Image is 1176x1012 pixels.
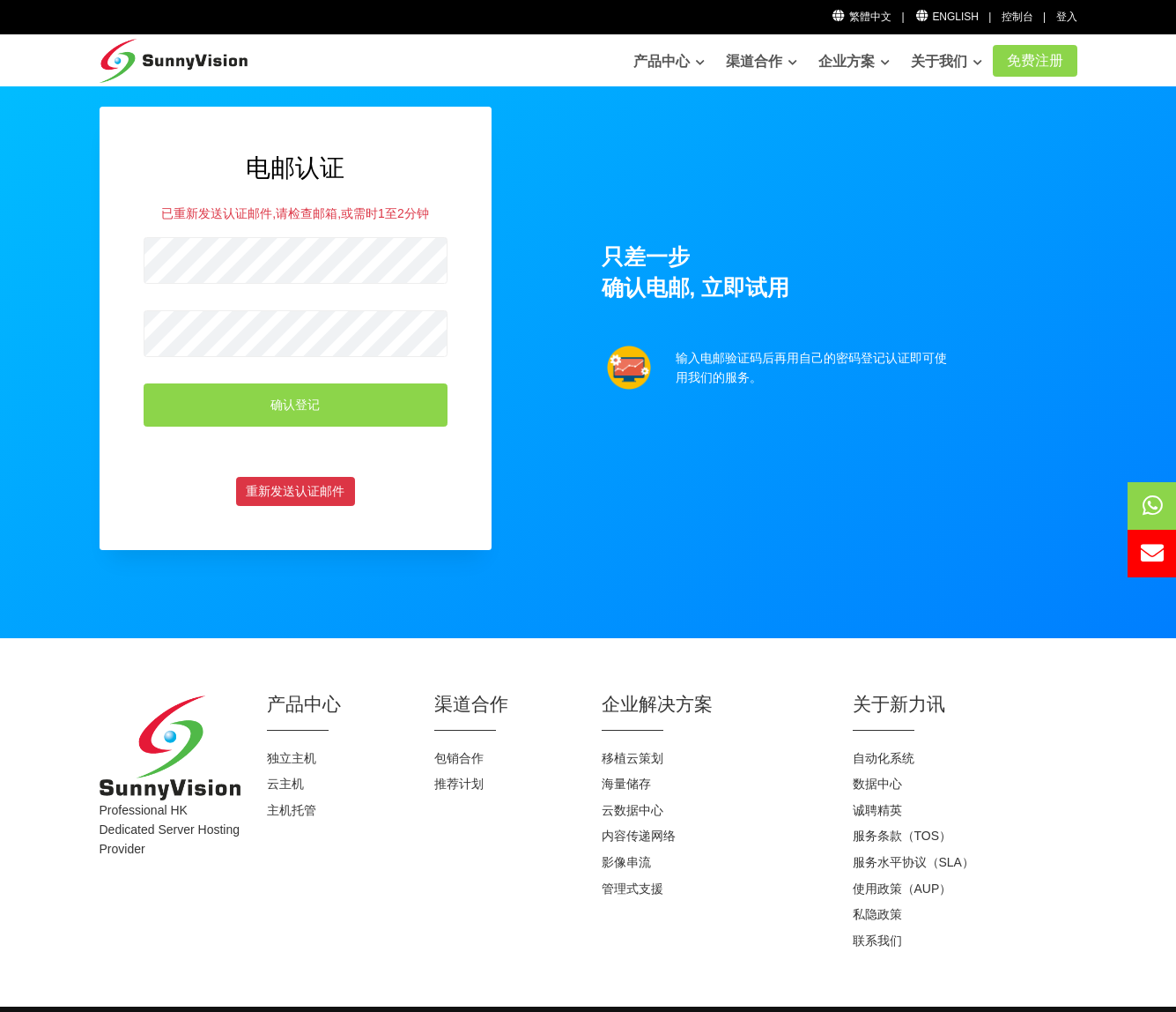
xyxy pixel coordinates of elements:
a: 云数据中心 [602,803,663,817]
a: English [914,11,979,23]
a: 内容传递网络 [602,829,676,843]
h2: 渠道合作 [434,691,575,717]
h2: 关于新力讯 [853,691,1077,717]
a: 服务条款（TOS） [853,829,952,843]
a: 使用政策（AUP） [853,882,952,896]
a: 移植云策划 [602,751,663,765]
a: 诚聘精英 [853,803,902,817]
a: 联系我们 [853,934,902,948]
img: SunnyVision Limited [100,696,240,800]
div: Professional HK Dedicated Server Hosting Provider [86,696,254,954]
li: | [1043,9,1046,26]
h2: 企业解决方案 [602,691,826,717]
a: 管理式支援 [602,882,663,896]
a: 服务水平协议（SLA） [853,855,974,869]
a: 关于我们 [911,44,982,79]
li: | [988,9,991,26]
a: 包销合作 [434,751,484,765]
button: 确认登记 [144,383,447,427]
a: 影像串流 [602,855,651,869]
img: support.png [607,346,651,390]
h2: 产品中心 [267,691,408,717]
p: 输入电邮验证码后再用自己的密码登记认证即可使用我们的服务。 [676,348,952,388]
a: 海量储存 [602,777,651,791]
a: 私隐政策 [853,907,902,921]
a: 数据中心 [853,777,902,791]
a: 独立主机 [267,751,316,765]
a: 控制台 [1002,11,1033,23]
li: | [901,9,904,26]
a: 繁體中文 [832,11,892,23]
a: 渠道合作 [726,44,797,79]
h2: 电邮认证 [144,151,447,185]
a: 推荐计划 [434,777,484,791]
a: 云主机 [267,777,304,791]
a: 产品中心 [633,44,705,79]
a: 企业方案 [818,44,890,79]
a: 自动化系统 [853,751,914,765]
div: 已重新发送认证邮件,请检查邮箱,或需时1至2分钟 [144,204,447,223]
a: 主机托管 [267,803,316,817]
button: 重新发送认证邮件 [236,477,355,507]
h1: 只差一步 确认电邮, 立即试用 [602,242,1077,303]
a: 免费注册 [993,45,1077,77]
a: 登入 [1056,11,1077,23]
